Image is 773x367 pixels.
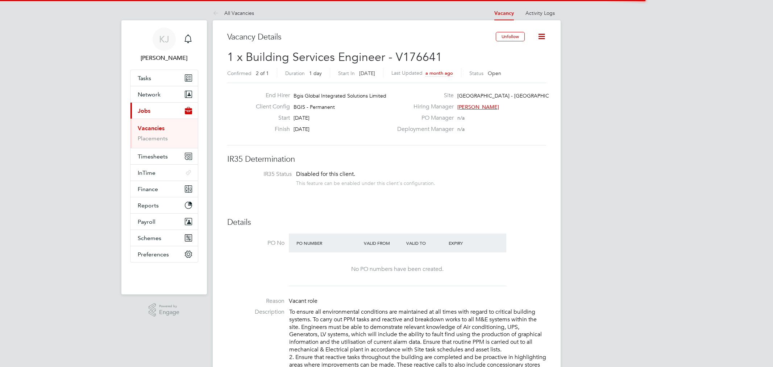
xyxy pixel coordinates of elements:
[359,70,375,77] span: [DATE]
[227,50,442,64] span: 1 x Building Services Engineer - V176641
[227,239,284,247] label: PO No
[447,236,489,250] div: Expiry
[227,297,284,305] label: Reason
[234,170,292,178] label: IR35 Status
[250,125,290,133] label: Finish
[457,92,566,99] span: [GEOGRAPHIC_DATA] - [GEOGRAPHIC_DATA]
[130,181,198,197] button: Finance
[294,115,309,121] span: [DATE]
[138,218,155,225] span: Payroll
[393,114,454,122] label: PO Manager
[130,54,198,62] span: Kyle Johnson
[227,217,546,228] h3: Details
[494,10,514,16] a: Vacancy
[362,236,404,250] div: Valid From
[457,104,499,110] span: [PERSON_NAME]
[159,34,169,44] span: KJ
[227,32,496,42] h3: Vacancy Details
[130,230,198,246] button: Schemes
[294,104,335,110] span: BGIS - Permanent
[457,126,465,132] span: n/a
[130,165,198,181] button: InTime
[130,103,198,119] button: Jobs
[138,186,158,193] span: Finance
[469,70,483,77] label: Status
[294,126,309,132] span: [DATE]
[404,236,447,250] div: Valid To
[309,70,322,77] span: 1 day
[130,86,198,102] button: Network
[121,20,207,294] nav: Main navigation
[130,214,198,230] button: Payroll
[138,75,151,82] span: Tasks
[130,148,198,164] button: Timesheets
[159,303,179,309] span: Powered by
[138,169,155,176] span: InTime
[250,114,290,122] label: Start
[285,70,305,77] label: Duration
[138,125,165,132] a: Vacancies
[393,92,454,99] label: Site
[138,251,169,258] span: Preferences
[296,178,435,186] div: This feature can be enabled under this client's configuration.
[393,103,454,111] label: Hiring Manager
[289,297,317,305] span: Vacant role
[425,70,453,76] span: a month ago
[256,70,269,77] span: 2 of 1
[130,28,198,62] a: KJ[PERSON_NAME]
[393,125,454,133] label: Deployment Manager
[295,236,362,250] div: PO Number
[130,70,198,86] a: Tasks
[294,92,386,99] span: Bgis Global Integrated Solutions Limited
[457,115,465,121] span: n/a
[227,154,546,165] h3: IR35 Determination
[525,10,555,16] a: Activity Logs
[138,91,161,98] span: Network
[130,270,198,281] img: fastbook-logo-retina.png
[138,235,161,242] span: Schemes
[496,32,525,41] button: Unfollow
[149,303,179,317] a: Powered byEngage
[250,92,290,99] label: End Hirer
[138,135,168,142] a: Placements
[338,70,355,77] label: Start In
[138,202,159,209] span: Reports
[138,107,150,114] span: Jobs
[227,308,284,316] label: Description
[296,170,355,178] span: Disabled for this client.
[227,70,252,77] label: Confirmed
[250,103,290,111] label: Client Config
[296,265,499,273] div: No PO numbers have been created.
[130,246,198,262] button: Preferences
[488,70,501,77] span: Open
[138,153,168,160] span: Timesheets
[159,309,179,316] span: Engage
[130,270,198,281] a: Go to home page
[130,197,198,213] button: Reports
[391,70,423,76] label: Last Updated
[130,119,198,148] div: Jobs
[213,10,254,16] a: All Vacancies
